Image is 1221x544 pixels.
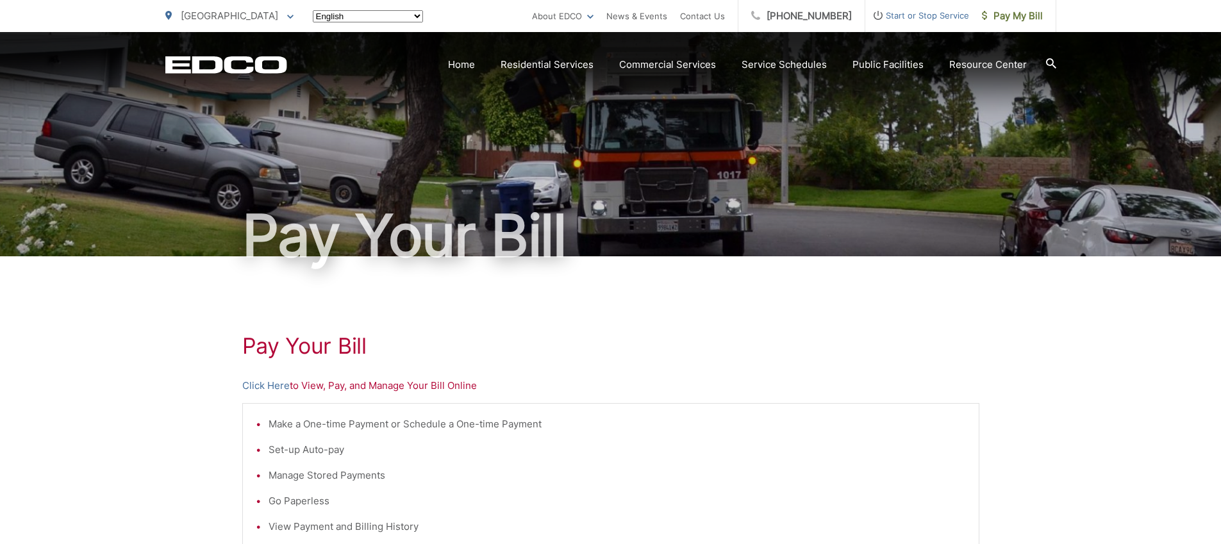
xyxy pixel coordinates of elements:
li: Manage Stored Payments [269,468,966,483]
li: Set-up Auto-pay [269,442,966,457]
p: to View, Pay, and Manage Your Bill Online [242,378,979,393]
a: Click Here [242,378,290,393]
a: Residential Services [501,57,594,72]
h1: Pay Your Bill [165,204,1056,268]
a: Service Schedules [742,57,827,72]
a: Resource Center [949,57,1027,72]
a: Contact Us [680,8,725,24]
li: Make a One-time Payment or Schedule a One-time Payment [269,416,966,432]
a: Public Facilities [852,57,924,72]
h1: Pay Your Bill [242,333,979,359]
a: About EDCO [532,8,594,24]
span: Pay My Bill [982,8,1043,24]
a: Commercial Services [619,57,716,72]
span: [GEOGRAPHIC_DATA] [181,10,278,22]
li: Go Paperless [269,493,966,509]
a: EDCD logo. Return to the homepage. [165,56,287,74]
li: View Payment and Billing History [269,519,966,534]
a: Home [448,57,475,72]
select: Select a language [313,10,423,22]
a: News & Events [606,8,667,24]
